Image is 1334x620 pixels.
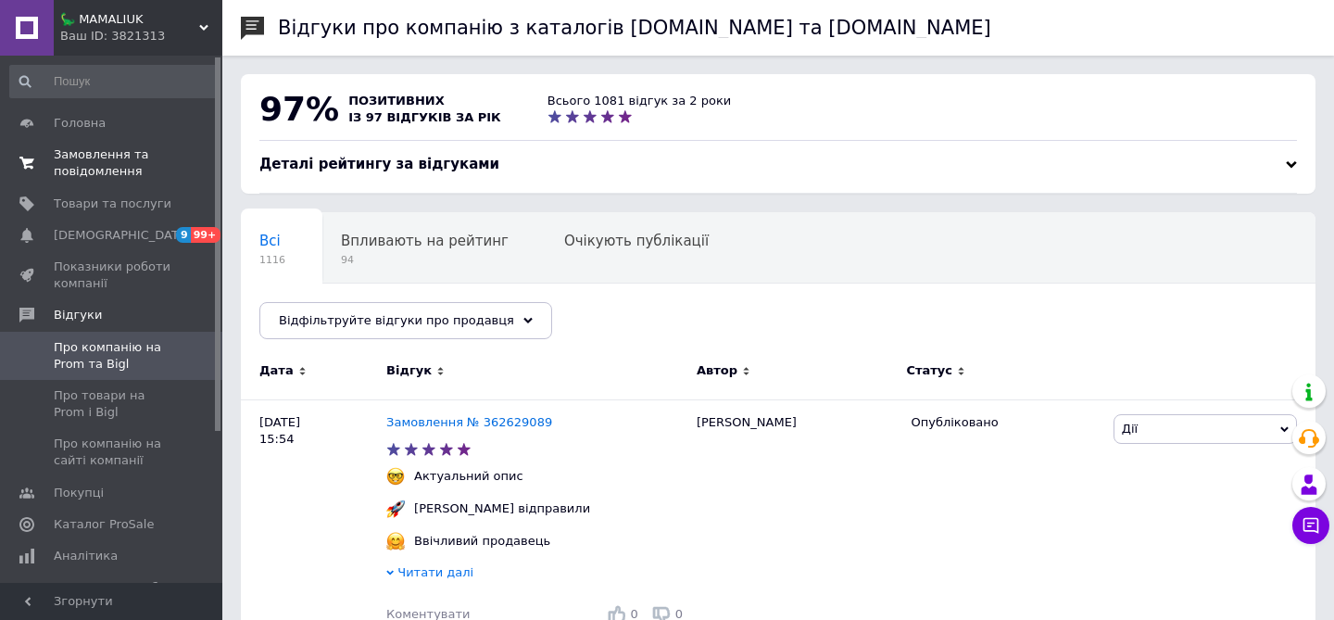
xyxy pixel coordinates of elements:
span: Читати далі [397,565,473,579]
span: Про товари на Prom і Bigl [54,387,171,421]
span: Автор [697,362,737,379]
span: Деталі рейтингу за відгуками [259,156,499,172]
span: 97% [259,90,339,128]
div: Читати далі [386,564,687,586]
span: Каталог ProSale [54,516,154,533]
span: Аналітика [54,548,118,564]
h1: Відгуки про компанію з каталогів [DOMAIN_NAME] та [DOMAIN_NAME] [278,17,991,39]
span: Очікують публікації [564,233,709,249]
span: Показники роботи компанії [54,259,171,292]
div: Актуальний опис [409,468,528,485]
span: Дії [1122,422,1138,436]
div: Ваш ID: 3821313 [60,28,222,44]
span: Статус [906,362,952,379]
img: :nerd_face: [386,467,405,486]
img: :rocket: [386,500,405,518]
div: Опубліковані без коментаря [241,284,485,354]
span: Покупці [54,485,104,501]
span: Опубліковані без комен... [259,303,447,320]
div: [PERSON_NAME] відправили [409,500,595,517]
span: Головна [54,115,106,132]
div: Опубліковано [911,414,1099,431]
img: :hugging_face: [386,532,405,550]
span: Інструменти веб-майстра та SEO [54,579,171,613]
span: 9 [176,227,191,243]
span: Всі [259,233,281,249]
span: позитивних [348,94,445,108]
span: Відгуки [54,307,102,323]
div: Всього 1081 відгук за 2 роки [547,93,732,109]
span: Про компанію на Prom та Bigl [54,339,171,373]
span: Дата [259,362,294,379]
span: 99+ [191,227,221,243]
span: 1116 [259,253,285,267]
span: із 97 відгуків за рік [348,110,501,124]
span: 🦕 MAMALIUK [60,11,199,28]
span: Товари та послуги [54,196,171,212]
span: Впливають на рейтинг [341,233,509,249]
input: Пошук [9,65,219,98]
div: Ввічливий продавець [409,533,555,550]
span: 94 [341,253,509,267]
button: Чат з покупцем [1292,507,1329,544]
span: Замовлення та повідомлення [54,146,171,180]
a: Замовлення № 362629089 [386,415,552,429]
span: Відфільтруйте відгуки про продавця [279,313,514,327]
span: Відгук [386,362,432,379]
span: [DEMOGRAPHIC_DATA] [54,227,191,244]
span: Про компанію на сайті компанії [54,436,171,469]
div: Деталі рейтингу за відгуками [259,155,1297,174]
